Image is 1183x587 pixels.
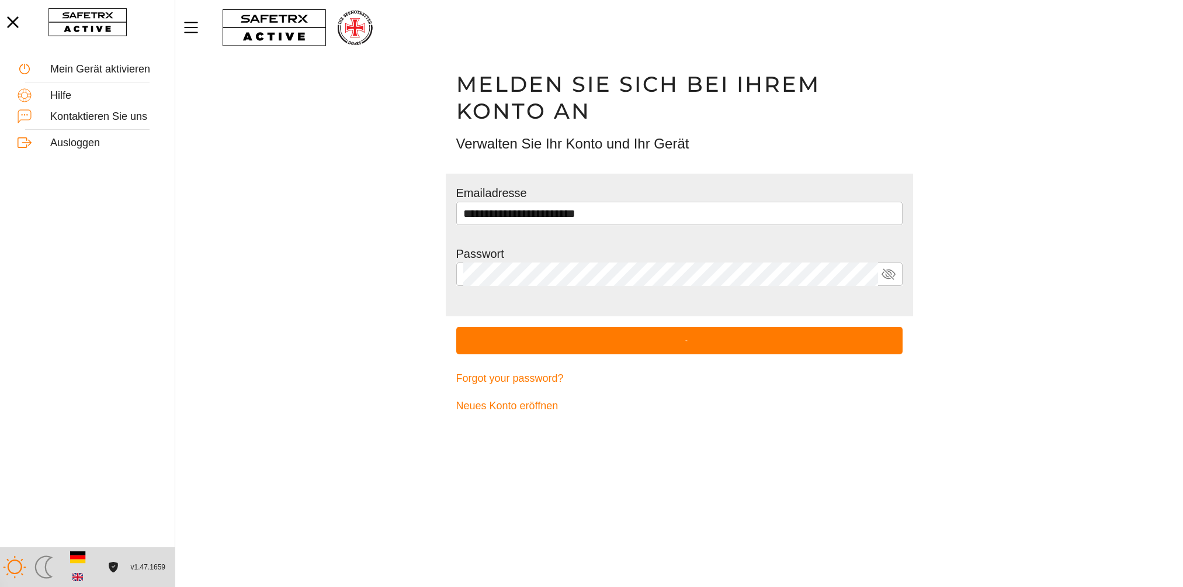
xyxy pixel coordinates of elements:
[131,561,165,574] span: v1.47.1659
[456,397,558,415] span: Neues Konto eröffnen
[68,547,88,567] button: Deutsch
[456,370,564,388] span: Forgot your password?
[456,187,527,199] label: Emailadresse
[456,392,903,420] a: Neues Konto eröffnen
[456,247,504,260] label: Passwort
[456,71,903,125] h1: Melden Sie sich bei Ihrem Konto an
[124,558,172,577] button: v1.47.1659
[181,15,210,40] button: MenÜ
[32,555,55,579] img: ModeDark.svg
[68,567,88,587] button: Englishc
[105,562,121,572] a: Lizenzvereinbarung
[336,9,373,47] img: RescueLogo.png
[50,137,157,150] div: Ausloggen
[456,134,903,154] h3: Verwalten Sie Ihr Konto und Ihr Gerät
[70,550,86,565] img: de.svg
[72,572,83,582] img: en.svg
[18,109,32,123] img: ContactUs.svg
[456,365,903,392] a: Forgot your password?
[3,555,26,579] img: ModeLight.svg
[50,89,157,102] div: Hilfe
[18,88,32,102] img: Help.svg
[50,63,157,76] div: Mein Gerät aktivieren
[50,111,157,123] div: Kontaktieren Sie uns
